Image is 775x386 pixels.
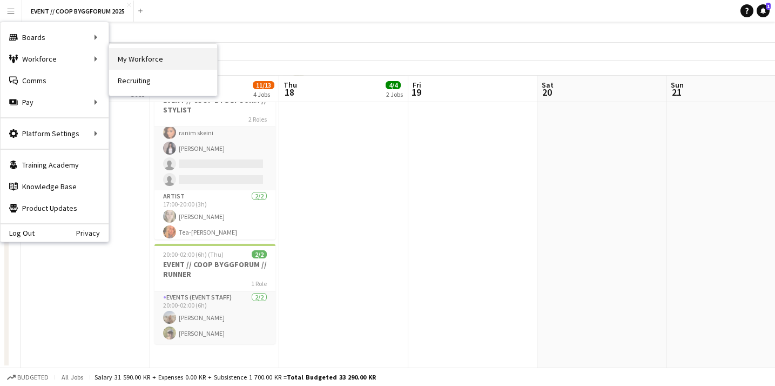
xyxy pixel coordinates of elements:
app-job-card: 17:00-20:00 (3h)6/8EVENT // COOP BYGGFOURM // STYLIST2 RolesArtist4/617:00-20:00 (3h)[PERSON_NAME... [154,79,275,239]
span: 18 [282,86,297,98]
span: Sun [671,80,684,90]
app-card-role: Events (Event Staff)2/220:00-02:00 (6h)[PERSON_NAME][PERSON_NAME] [154,291,275,344]
span: Sat [542,80,554,90]
app-card-role: Artist4/617:00-20:00 (3h)[PERSON_NAME] [PERSON_NAME] Skarpodde[PERSON_NAME]ranim skeini[PERSON_NAME] [154,72,275,190]
span: 1 [766,3,771,10]
span: 2/2 [252,250,267,258]
div: Pay [1,91,109,113]
span: 11/13 [253,81,274,89]
a: Comms [1,70,109,91]
span: 2 Roles [248,115,267,123]
a: Privacy [76,229,109,237]
div: Salary 31 590.00 KR + Expenses 0.00 KR + Subsistence 1 700.00 KR = [95,373,376,381]
button: Budgeted [5,371,50,383]
a: My Workforce [109,48,217,70]
a: Training Academy [1,154,109,176]
span: 20:00-02:00 (6h) (Thu) [163,250,224,258]
app-job-card: 20:00-02:00 (6h) (Thu)2/2EVENT // COOP BYGGFORUM // RUNNER1 RoleEvents (Event Staff)2/220:00-02:0... [154,244,275,344]
a: Product Updates [1,197,109,219]
span: 20 [540,86,554,98]
span: 4/4 [386,81,401,89]
div: 4 Jobs [253,90,274,98]
a: Recruiting [109,70,217,91]
div: Boards [1,26,109,48]
span: Fri [413,80,421,90]
span: Budgeted [17,374,49,381]
a: Log Out [1,229,35,237]
h3: EVENT // COOP BYGGFORUM // RUNNER [154,259,275,279]
span: 21 [669,86,684,98]
button: EVENT // COOP BYGGFORUM 2025 [22,1,134,22]
a: Knowledge Base [1,176,109,197]
h3: EVENT // COOP BYGGFOURM // STYLIST [154,95,275,115]
span: Thu [284,80,297,90]
span: 19 [411,86,421,98]
a: 1 [757,4,770,17]
div: Workforce [1,48,109,70]
span: 1 Role [251,279,267,288]
div: 2 Jobs [386,90,403,98]
app-card-role: Artist2/217:00-20:00 (3h)[PERSON_NAME]Tea-[PERSON_NAME] [154,190,275,243]
span: Total Budgeted 33 290.00 KR [287,373,376,381]
div: Platform Settings [1,123,109,144]
span: All jobs [59,373,85,381]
